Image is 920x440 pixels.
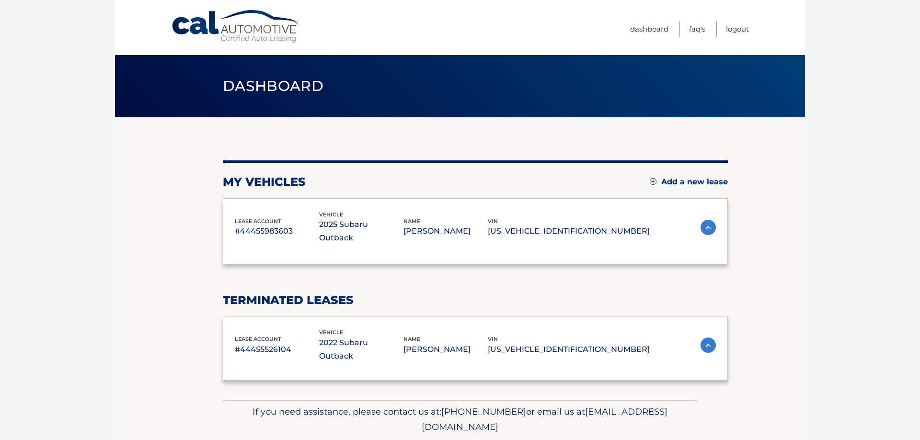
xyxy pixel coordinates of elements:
span: vehicle [319,211,343,218]
p: [US_VEHICLE_IDENTIFICATION_NUMBER] [488,343,650,356]
span: [PHONE_NUMBER] [441,406,526,417]
img: add.svg [650,178,656,185]
span: vin [488,218,498,225]
span: lease account [235,218,281,225]
img: accordion-active.svg [701,338,716,353]
span: Dashboard [223,77,323,95]
a: Add a new lease [650,177,728,187]
p: 2022 Subaru Outback [319,336,403,363]
p: If you need assistance, please contact us at: or email us at [229,404,691,435]
p: 2025 Subaru Outback [319,218,403,245]
span: vehicle [319,329,343,336]
span: [EMAIL_ADDRESS][DOMAIN_NAME] [422,406,667,432]
span: name [403,336,420,342]
p: #44455983603 [235,225,319,238]
a: FAQ's [689,21,705,37]
h2: my vehicles [223,175,306,189]
p: [PERSON_NAME] [403,225,488,238]
p: [US_VEHICLE_IDENTIFICATION_NUMBER] [488,225,650,238]
span: name [403,218,420,225]
a: Dashboard [630,21,668,37]
p: #44455526104 [235,343,319,356]
img: accordion-active.svg [701,220,716,235]
span: vin [488,336,498,342]
p: [PERSON_NAME] [403,343,488,356]
a: Cal Automotive [171,10,300,44]
span: lease account [235,336,281,342]
h2: terminated leases [223,293,728,307]
a: Logout [726,21,749,37]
